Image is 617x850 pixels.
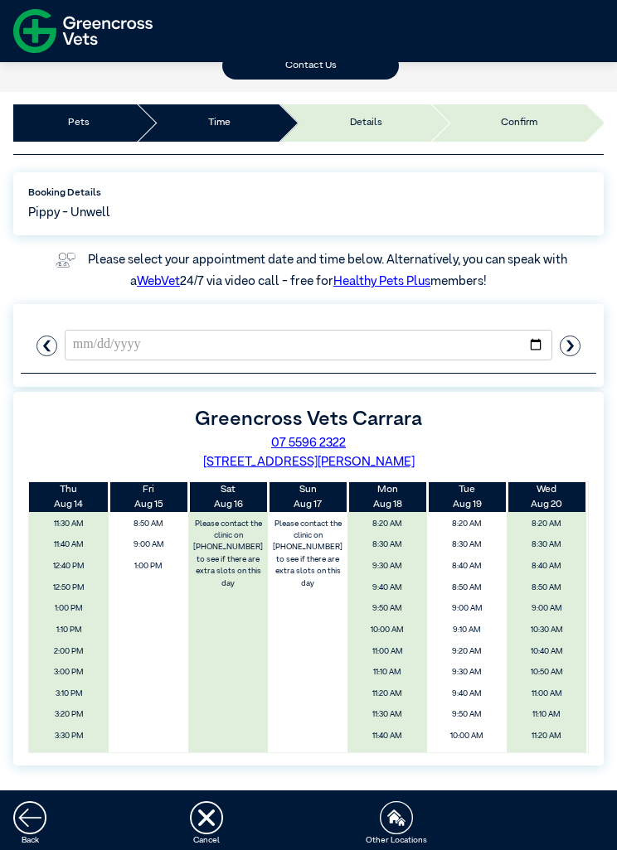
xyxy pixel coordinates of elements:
[190,515,267,593] label: Please contact the clinic on [PHONE_NUMBER] to see if there are extra slots on this day
[203,456,415,468] a: [STREET_ADDRESS][PERSON_NAME]
[109,482,188,512] th: Aug 15
[352,685,422,703] span: 11:20 AM
[511,515,582,534] span: 8:20 AM
[88,254,570,287] label: Please select your appointment date and time below. Alternatively, you can speak with a 24/7 via ...
[511,537,582,555] span: 8:30 AM
[352,664,422,682] span: 11:10 AM
[114,515,184,534] span: 8:50 AM
[352,727,422,746] span: 11:40 AM
[34,727,104,746] span: 3:30 PM
[114,558,184,576] span: 1:00 PM
[34,664,104,682] span: 3:00 PM
[34,643,104,661] span: 2:00 PM
[222,52,400,80] button: Contact Us
[431,749,502,767] span: 10:30 AM
[34,515,104,534] span: 11:30 AM
[511,643,582,661] span: 10:40 AM
[28,186,588,200] label: Booking Details
[511,749,582,767] span: 11:30 AM
[511,664,582,682] span: 10:50 AM
[511,727,582,746] span: 11:20 AM
[34,537,104,555] span: 11:40 AM
[271,437,346,449] a: 07 5596 2322
[507,482,586,512] th: Aug 20
[333,275,430,287] a: Healthy Pets Plus
[34,601,104,619] span: 1:00 PM
[511,601,582,619] span: 9:00 AM
[28,204,110,223] span: Pippy - Unwell
[188,482,268,512] th: Aug 16
[431,537,502,555] span: 8:30 AM
[68,115,90,130] a: Pets
[431,727,502,746] span: 10:00 AM
[34,685,104,703] span: 3:10 PM
[352,643,422,661] span: 11:00 AM
[352,515,422,534] span: 8:20 AM
[34,749,104,767] span: 3:40 PM
[431,579,502,597] span: 8:50 AM
[51,248,80,273] img: vet
[352,707,422,725] span: 11:30 AM
[431,621,502,640] span: 9:10 AM
[208,115,231,130] a: Time
[29,482,109,512] th: Aug 14
[347,482,427,512] th: Aug 18
[431,664,502,682] span: 9:30 AM
[352,621,422,640] span: 10:00 AM
[511,685,582,703] span: 11:00 AM
[352,749,422,767] span: 11:50 AM
[352,537,422,555] span: 8:30 AM
[511,579,582,597] span: 8:50 AM
[34,707,104,725] span: 3:20 PM
[352,601,422,619] span: 9:50 AM
[114,537,184,555] span: 9:00 AM
[34,579,104,597] span: 12:50 PM
[270,515,347,593] label: Please contact the clinic on [PHONE_NUMBER] to see if there are extra slots on this day
[195,409,422,429] label: Greencross Vets Carrara
[427,482,507,512] th: Aug 19
[431,601,502,619] span: 9:00 AM
[511,707,582,725] span: 11:10 AM
[34,621,104,640] span: 1:10 PM
[431,707,502,725] span: 9:50 AM
[431,643,502,661] span: 9:20 AM
[137,275,180,287] a: WebVet
[13,4,153,58] img: f-logo
[431,558,502,576] span: 8:40 AM
[34,558,104,576] span: 12:40 PM
[431,515,502,534] span: 8:20 AM
[352,558,422,576] span: 9:30 AM
[431,685,502,703] span: 9:40 AM
[352,579,422,597] span: 9:40 AM
[511,558,582,576] span: 8:40 AM
[268,482,347,512] th: Aug 17
[511,621,582,640] span: 10:30 AM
